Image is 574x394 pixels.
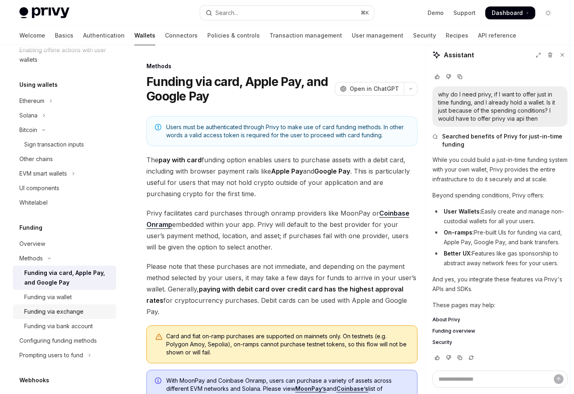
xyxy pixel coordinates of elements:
a: About Privy [432,316,568,323]
a: API reference [478,26,516,45]
div: Solana [19,111,38,120]
li: Features like gas sponsorship to abstract away network fees for your users. [432,249,568,268]
div: why do I need privy, if I want to offer just in time funding, and I already hold a wallet. Is it ... [438,90,562,123]
button: Reload last chat [466,354,476,362]
a: User management [352,26,403,45]
a: Sign transaction inputs [13,137,116,152]
a: Basics [55,26,73,45]
button: Toggle Ethereum section [13,94,116,108]
p: While you could build a just-in-time funding system with your own wallet, Privy provides the enti... [432,155,568,184]
div: EVM smart wallets [19,169,67,178]
h1: Funding via card, Apple Pay, and Google Pay [146,74,332,103]
a: Overview [13,237,116,251]
h5: Webhooks [19,375,49,385]
strong: Google Pay [314,167,350,175]
div: Configuring funding methods [19,336,97,346]
a: Demo [428,9,444,17]
span: Privy facilitates card purchases through onramp providers like MoonPay or embedded within your ap... [146,207,417,253]
div: Other chains [19,154,53,164]
a: Funding via wallet [13,290,116,304]
button: Toggle Methods section [13,251,116,266]
div: Search... [215,8,238,18]
div: UI components [19,183,59,193]
a: Connectors [165,26,198,45]
button: Vote that response was good [432,354,442,362]
a: Configuring funding methods [13,333,116,348]
textarea: Ask a question... [432,371,568,388]
p: And yes, you integrate these features via Privy's APIs and SDKs. [432,275,568,294]
span: Dashboard [492,9,523,17]
a: Welcome [19,26,45,45]
a: Other chains [13,152,116,166]
a: Whitelabel [13,195,116,210]
a: Funding overview [432,328,568,334]
a: Wallets [134,26,155,45]
div: Ethereum [19,96,44,106]
span: Please note that these purchases are not immediate, and depending on the payment method selected ... [146,261,417,317]
button: Toggle Prompting users to fund section [13,348,116,363]
div: Funding via exchange [24,307,83,316]
h5: Using wallets [19,80,58,90]
button: Copy chat response [455,73,465,81]
li: Pre-built UIs for funding via card, Apple Pay, Google Pay, and bank transfers. [432,228,568,247]
div: Methods [19,254,43,263]
button: Open search [200,6,374,20]
div: Overview [19,239,45,249]
strong: paying with debit card over credit card has the highest approval rates [146,285,403,304]
button: Vote that response was good [432,73,442,81]
span: Funding overview [432,328,475,334]
div: Methods [146,62,417,70]
p: These pages may help: [432,300,568,310]
button: Toggle dark mode [542,6,555,19]
a: Security [413,26,436,45]
button: Toggle Bitcoin section [13,123,116,137]
button: Vote that response was not good [444,73,453,81]
a: Security [432,339,568,346]
a: Support [453,9,476,17]
div: Bitcoin [19,125,37,135]
div: Whitelabel [19,198,48,207]
a: Funding via exchange [13,304,116,319]
span: Assistant [444,50,474,60]
span: About Privy [432,316,460,323]
div: Card and fiat on-ramp purchases are supported on mainnets only. On testnets (e.g. Polygon Amoy, S... [166,332,409,356]
span: Searched benefits of Privy for just-in-time funding [442,132,568,149]
span: Security [432,339,452,346]
strong: Better UX: [444,250,472,257]
strong: On-ramps: [444,229,474,236]
svg: Warning [155,333,163,341]
a: Authentication [83,26,125,45]
div: Funding via bank account [24,321,93,331]
a: Dashboard [485,6,535,19]
img: light logo [19,7,69,19]
button: Toggle EVM smart wallets section [13,166,116,181]
strong: Apple Pay [271,167,303,175]
a: Funding via bank account [13,319,116,333]
div: Funding via wallet [24,292,72,302]
button: Open in ChatGPT [335,82,404,96]
button: Copy chat response [455,354,465,362]
button: Vote that response was not good [444,354,453,362]
button: Send message [554,374,564,384]
span: Users must be authenticated through Privy to make use of card funding methods. In other words a v... [166,123,409,139]
strong: User Wallets: [444,208,481,215]
a: Recipes [446,26,468,45]
div: Funding via card, Apple Pay, and Google Pay [24,268,111,287]
svg: Note [155,124,161,130]
div: Prompting users to fund [19,350,83,360]
li: Easily create and manage non-custodial wallets for all your users. [432,207,568,226]
p: Beyond spending conditions, Privy offers: [432,191,568,200]
strong: pay with card [159,156,202,164]
button: Searched benefits of Privy for just-in-time funding [432,132,568,149]
div: Sign transaction inputs [24,140,84,149]
h5: Funding [19,223,42,233]
button: Toggle Solana section [13,108,116,123]
span: Open in ChatGPT [350,85,399,93]
span: ⌘ K [361,10,369,16]
a: Funding via card, Apple Pay, and Google Pay [13,266,116,290]
a: Policies & controls [207,26,260,45]
a: Transaction management [269,26,342,45]
a: UI components [13,181,116,195]
span: The funding option enables users to purchase assets with a debit card, including with browser pay... [146,154,417,199]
